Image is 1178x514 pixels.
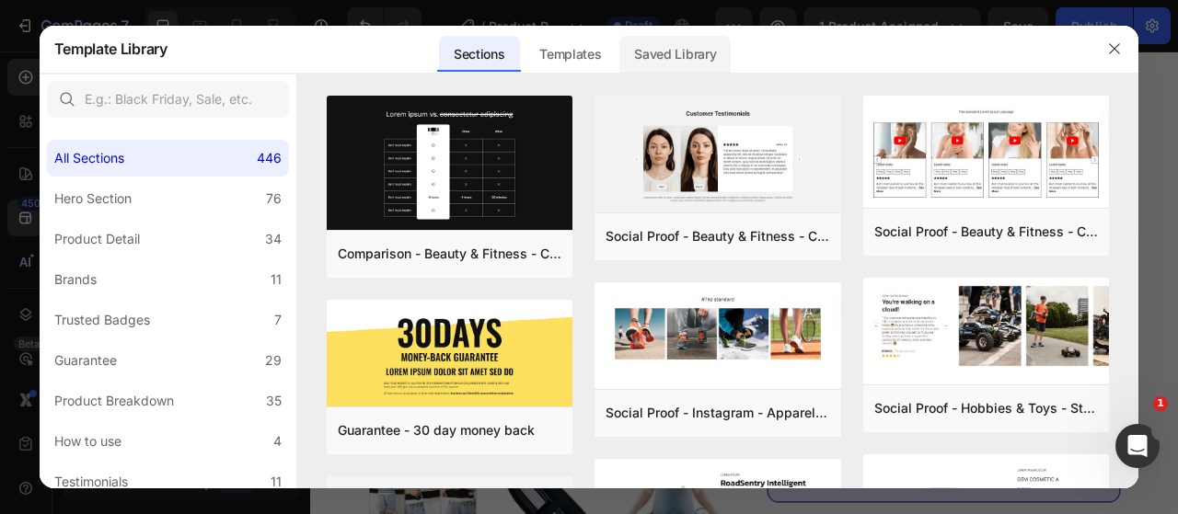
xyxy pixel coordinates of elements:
p: (6 bottles) [602,427,750,445]
p: ($27.96 per bottle) [912,428,1010,444]
img: sp13.png [863,278,1110,374]
div: $152.95 [910,396,1011,419]
div: Sections [439,36,519,73]
div: Hero Section [54,188,132,210]
p: Targets root causes [837,284,966,303]
div: Product Detail [54,228,140,250]
div: Testimonials [54,471,128,493]
div: Social Proof - Hobbies & Toys - Style 13 [874,397,1099,419]
div: 34 [265,228,282,250]
div: 11 [271,268,282,291]
div: Product Breakdown [54,390,174,412]
input: E.g.: Black Friday, Sale, etc. [47,81,289,118]
div: Guarantee - 30 day money back [338,419,535,441]
div: Social Proof - Instagram - Apparel - Shoes - Style 30 [606,402,830,424]
span: 1 [1153,396,1168,411]
div: How to use [54,430,121,452]
div: 76 [266,188,282,210]
div: Comparison - Beauty & Fitness - Cosmetic - Ingredients - Style 19 [338,243,562,265]
h2: Template Library [54,25,167,73]
img: sp30.png [595,282,841,373]
div: Guarantee [54,349,117,371]
p: Infused with herbal extracts [608,284,788,303]
div: 11 [271,471,282,493]
p: Powered by salmon cartilage [608,227,797,246]
div: Saved Library [619,36,731,73]
div: All Sections [54,147,124,169]
iframe: Intercom live chat [1115,424,1160,468]
p: Enhanced with [MEDICAL_DATA] [837,227,1030,266]
div: 4 [273,430,282,452]
div: Social Proof - Beauty & Fitness - Cosmetic - Style 8 [874,221,1099,243]
div: Brands [54,268,97,291]
div: 35 [266,390,282,412]
div: 446 [257,147,282,169]
img: g30.png [327,300,573,409]
p: Most Popular [603,475,678,499]
p: Choose Your Treatment Plan [583,337,782,356]
img: sp8.png [863,96,1110,211]
p: 122,000+ Happy Customers [671,21,820,40]
div: Social Proof - Beauty & Fitness - Cosmetic - Style 16 [606,225,830,247]
img: sp16.png [595,96,841,216]
div: Trusted Badges [54,309,150,331]
div: Templates [525,36,616,73]
div: 7 [274,309,282,331]
p: 6-Month Treatment [602,397,750,424]
h1: Pelvic Support Belt – SI Joint, Hip & Lower Back Stabilizer [581,56,1031,203]
img: c19.png [327,96,573,234]
div: 29 [265,349,282,371]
